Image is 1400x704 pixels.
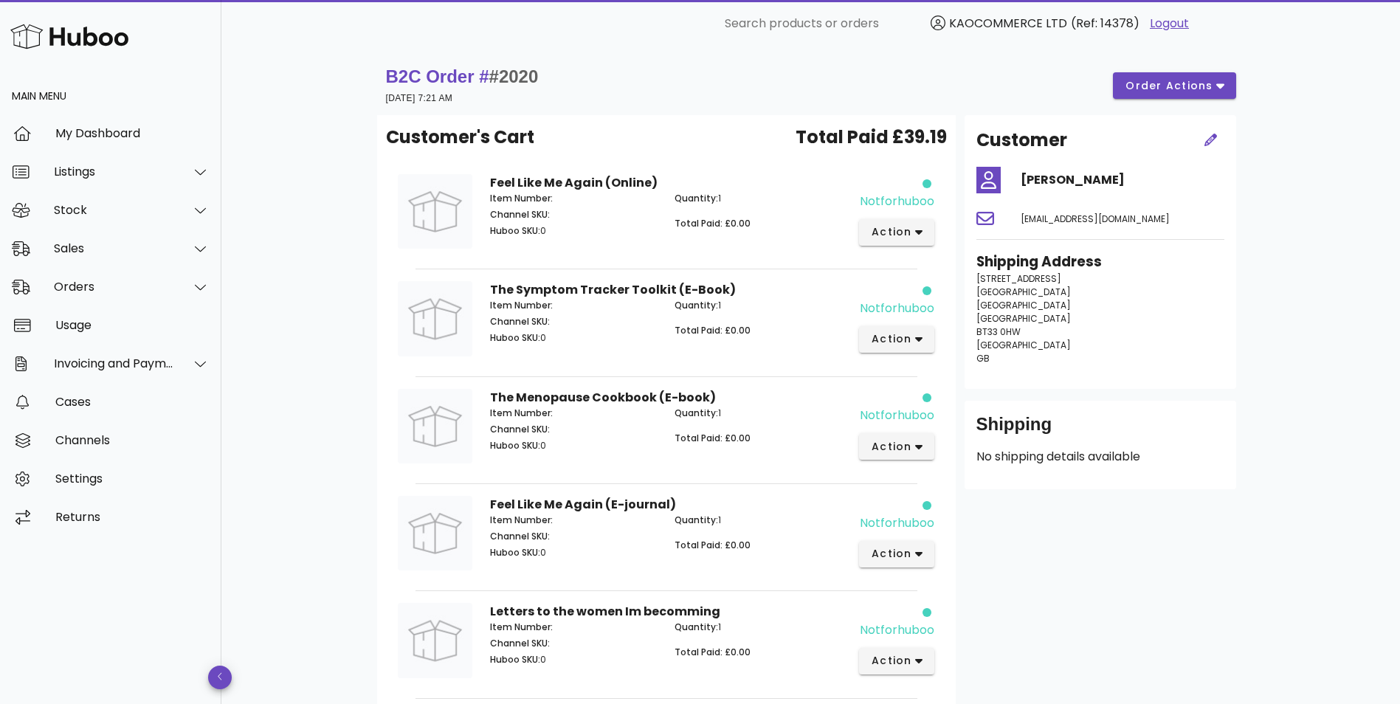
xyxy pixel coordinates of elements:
[675,324,751,337] span: Total Paid: £0.00
[490,331,658,345] p: 0
[860,407,934,424] div: notforhuboo
[490,514,553,526] span: Item Number:
[949,15,1067,32] span: KAOCOMMERCE LTD
[871,331,912,347] span: action
[489,66,539,86] span: #2020
[860,514,934,532] div: notforhuboo
[490,603,720,620] strong: Letters to the women Im becomming
[490,637,550,649] span: Channel SKU:
[55,395,210,409] div: Cases
[490,299,553,311] span: Item Number:
[976,312,1071,325] span: [GEOGRAPHIC_DATA]
[976,448,1224,466] p: No shipping details available
[675,192,718,204] span: Quantity:
[1021,171,1224,189] h4: [PERSON_NAME]
[976,339,1071,351] span: [GEOGRAPHIC_DATA]
[675,646,751,658] span: Total Paid: £0.00
[490,224,658,238] p: 0
[976,272,1061,285] span: [STREET_ADDRESS]
[675,432,751,444] span: Total Paid: £0.00
[860,300,934,317] div: notforhuboo
[490,407,553,419] span: Item Number:
[490,174,658,191] strong: Feel Like Me Again (Online)
[976,413,1224,448] div: Shipping
[859,219,935,246] button: action
[675,539,751,551] span: Total Paid: £0.00
[490,530,550,542] span: Channel SKU:
[675,514,842,527] p: 1
[398,389,472,463] img: Product Image
[490,496,676,513] strong: Feel Like Me Again (E-journal)
[490,331,540,344] span: Huboo SKU:
[675,407,842,420] p: 1
[1125,78,1213,94] span: order actions
[54,356,174,370] div: Invoicing and Payments
[398,281,472,356] img: Product Image
[490,389,716,406] strong: The Menopause Cookbook (E-book)
[1071,15,1139,32] span: (Ref: 14378)
[490,423,550,435] span: Channel SKU:
[976,325,1021,338] span: BT33 0HW
[490,621,553,633] span: Item Number:
[490,208,550,221] span: Channel SKU:
[490,224,540,237] span: Huboo SKU:
[55,472,210,486] div: Settings
[871,224,912,240] span: action
[871,439,912,455] span: action
[675,217,751,230] span: Total Paid: £0.00
[675,299,842,312] p: 1
[859,648,935,674] button: action
[386,66,539,86] strong: B2C Order #
[398,496,472,570] img: Product Image
[54,165,174,179] div: Listings
[871,653,912,669] span: action
[10,21,128,52] img: Huboo Logo
[54,203,174,217] div: Stock
[1113,72,1235,99] button: order actions
[976,286,1071,298] span: [GEOGRAPHIC_DATA]
[54,280,174,294] div: Orders
[976,352,990,365] span: GB
[490,546,658,559] p: 0
[675,514,718,526] span: Quantity:
[675,192,842,205] p: 1
[490,315,550,328] span: Channel SKU:
[976,127,1067,153] h2: Customer
[860,193,934,210] div: notforhuboo
[860,621,934,639] div: notforhuboo
[398,603,472,677] img: Product Image
[55,126,210,140] div: My Dashboard
[976,252,1224,272] h3: Shipping Address
[490,546,540,559] span: Huboo SKU:
[976,299,1071,311] span: [GEOGRAPHIC_DATA]
[859,326,935,353] button: action
[1150,15,1189,32] a: Logout
[871,546,912,562] span: action
[54,241,174,255] div: Sales
[490,439,540,452] span: Huboo SKU:
[859,433,935,460] button: action
[796,124,947,151] span: Total Paid £39.19
[490,192,553,204] span: Item Number:
[386,124,534,151] span: Customer's Cart
[675,299,718,311] span: Quantity:
[859,541,935,567] button: action
[675,621,842,634] p: 1
[675,407,718,419] span: Quantity:
[386,93,453,103] small: [DATE] 7:21 AM
[490,439,658,452] p: 0
[1021,213,1170,225] span: [EMAIL_ADDRESS][DOMAIN_NAME]
[675,621,718,633] span: Quantity:
[55,510,210,524] div: Returns
[55,318,210,332] div: Usage
[490,653,658,666] p: 0
[490,281,736,298] strong: The Symptom Tracker Toolkit (E-Book)
[398,174,472,249] img: Product Image
[55,433,210,447] div: Channels
[490,653,540,666] span: Huboo SKU:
